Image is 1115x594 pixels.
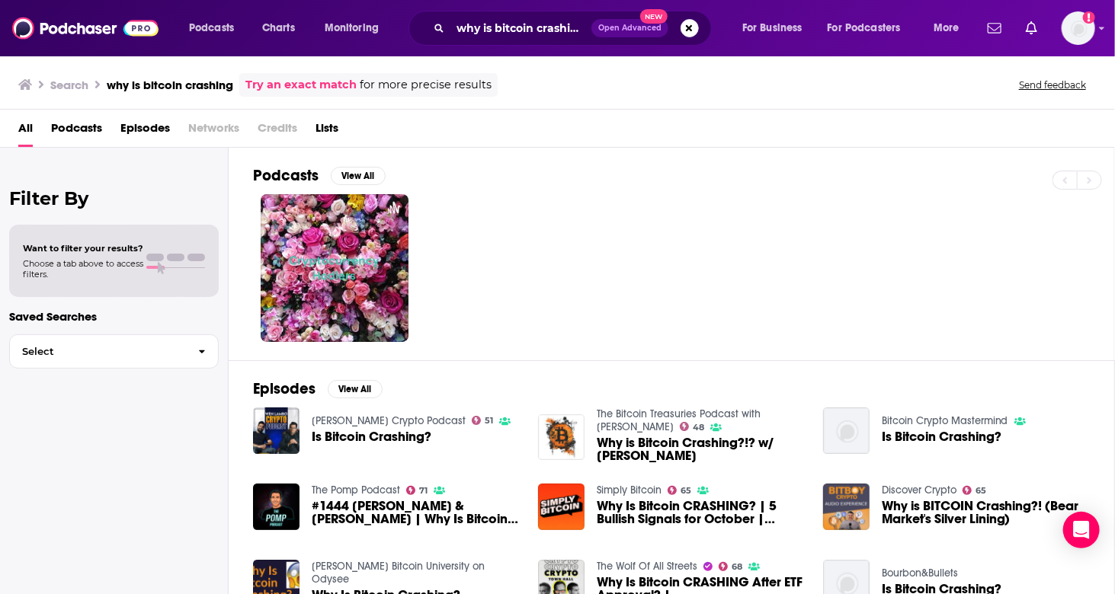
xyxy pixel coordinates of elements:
[253,379,383,398] a: EpisodesView All
[1020,15,1043,41] a: Show notifications dropdown
[1062,11,1095,45] img: User Profile
[597,407,761,433] a: The Bitcoin Treasuries Podcast with Tim Kotzman
[325,18,379,39] span: Monitoring
[598,24,662,32] span: Open Advanced
[312,484,400,497] a: The Pomp Podcast
[253,166,386,185] a: PodcastsView All
[18,116,33,147] a: All
[680,422,705,431] a: 48
[107,78,233,92] h3: why is bitcoin crashing
[262,18,295,39] span: Charts
[597,484,662,497] a: Simply Bitcoin
[823,484,870,530] img: Why is BITCOIN Crashing?! (Bear Market's Silver Lining)
[719,562,743,571] a: 68
[963,486,987,495] a: 65
[360,76,492,94] span: for more precise results
[258,116,297,147] span: Credits
[120,116,170,147] a: Episodes
[253,379,316,398] h2: Episodes
[1014,78,1091,91] button: Send feedback
[982,15,1008,41] a: Show notifications dropdown
[419,487,428,494] span: 71
[10,346,186,356] span: Select
[328,380,383,398] button: View All
[331,167,386,185] button: View All
[597,500,805,525] a: Why Is Bitcoin CRASHING? | 5 Bullish Signals for October | Simply Originals
[245,76,357,94] a: Try an exact match
[253,484,300,530] img: #1444 Anthony Pompliano & Phil Rosen | Why Is Bitcoin Crashing Right Now?!
[316,116,338,147] a: Lists
[976,487,986,494] span: 65
[253,407,300,454] img: Is Bitcoin Crashing?
[693,424,704,431] span: 48
[485,417,493,424] span: 51
[23,243,143,254] span: Want to filter your results?
[1083,11,1095,24] svg: Add a profile image
[640,9,668,24] span: New
[1062,11,1095,45] button: Show profile menu
[9,334,219,369] button: Select
[23,258,143,279] span: Choose a tab above to access filters.
[882,430,1001,443] a: Is Bitcoin Crashing?
[828,18,901,39] span: For Podcasters
[312,414,466,427] a: Wen Lambo Crypto Podcast
[189,18,234,39] span: Podcasts
[312,430,431,443] a: Is Bitcoin Crashing?
[882,484,956,497] a: Discover Crypto
[9,187,219,209] h2: Filter By
[406,486,428,495] a: 71
[51,116,102,147] a: Podcasts
[9,309,219,324] p: Saved Searches
[882,567,958,580] a: Bourbon&Bullets
[253,166,319,185] h2: Podcasts
[314,16,399,40] button: open menu
[882,500,1090,525] a: Why is BITCOIN Crashing?! (Bear Market's Silver Lining)
[178,16,254,40] button: open menu
[472,416,494,425] a: 51
[742,18,803,39] span: For Business
[818,16,923,40] button: open menu
[423,11,726,46] div: Search podcasts, credits, & more...
[934,18,960,39] span: More
[668,486,692,495] a: 65
[597,436,805,462] a: Why is Bitcoin Crashing?!? w/ Joe Carlasare
[1063,512,1100,548] div: Open Intercom Messenger
[732,564,742,570] span: 68
[12,14,159,43] img: Podchaser - Follow, Share and Rate Podcasts
[450,16,591,40] input: Search podcasts, credits, & more...
[681,487,691,494] span: 65
[312,560,485,586] a: Matthew Kratter's Bitcoin University on Odysee
[188,116,239,147] span: Networks
[538,484,585,530] img: Why Is Bitcoin CRASHING? | 5 Bullish Signals for October | Simply Originals
[538,414,585,461] img: Why is Bitcoin Crashing?!? w/ Joe Carlasare
[50,78,88,92] h3: Search
[1062,11,1095,45] span: Logged in as nbaderrubenstein
[312,500,520,525] span: #1444 [PERSON_NAME] & [PERSON_NAME] | Why Is Bitcoin Crashing Right Now?!
[252,16,304,40] a: Charts
[823,407,870,454] img: Is Bitcoin Crashing?
[882,414,1008,427] a: Bitcoin Crypto Mastermind
[591,19,668,37] button: Open AdvancedNew
[597,436,805,462] span: Why is Bitcoin Crashing?!? w/ [PERSON_NAME]
[732,16,822,40] button: open menu
[597,560,697,573] a: The Wolf Of All Streets
[312,500,520,525] a: #1444 Anthony Pompliano & Phil Rosen | Why Is Bitcoin Crashing Right Now?!
[923,16,979,40] button: open menu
